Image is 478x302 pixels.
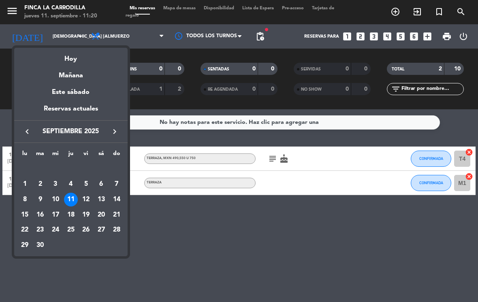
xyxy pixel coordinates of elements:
td: 6 de septiembre de 2025 [94,177,109,192]
div: 13 [94,193,108,206]
td: 25 de septiembre de 2025 [63,223,79,238]
div: 22 [18,223,32,237]
div: 18 [64,208,78,222]
div: Mañana [14,64,128,81]
div: 10 [49,193,62,206]
td: 29 de septiembre de 2025 [17,238,33,253]
div: 24 [49,223,62,237]
div: 27 [94,223,108,237]
div: 28 [110,223,124,237]
div: 25 [64,223,78,237]
td: 19 de septiembre de 2025 [78,207,94,223]
div: Reservas actuales [14,104,128,120]
div: 5 [79,177,93,191]
td: 21 de septiembre de 2025 [109,207,124,223]
div: 23 [33,223,47,237]
td: 8 de septiembre de 2025 [17,192,33,207]
i: keyboard_arrow_left [22,127,32,136]
div: 20 [94,208,108,222]
td: 13 de septiembre de 2025 [94,192,109,207]
td: 5 de septiembre de 2025 [78,177,94,192]
div: 21 [110,208,124,222]
div: 1 [18,177,32,191]
div: 12 [79,193,93,206]
th: sábado [94,149,109,162]
div: 30 [33,238,47,252]
div: 6 [94,177,108,191]
div: 2 [33,177,47,191]
div: 29 [18,238,32,252]
i: keyboard_arrow_right [110,127,119,136]
div: 7 [110,177,124,191]
div: 14 [110,193,124,206]
th: miércoles [48,149,63,162]
th: martes [32,149,48,162]
div: 11 [64,193,78,206]
td: 14 de septiembre de 2025 [109,192,124,207]
td: 12 de septiembre de 2025 [78,192,94,207]
td: 23 de septiembre de 2025 [32,223,48,238]
td: 22 de septiembre de 2025 [17,223,33,238]
td: 20 de septiembre de 2025 [94,207,109,223]
th: domingo [109,149,124,162]
div: 4 [64,177,78,191]
td: 18 de septiembre de 2025 [63,207,79,223]
td: 11 de septiembre de 2025 [63,192,79,207]
td: 2 de septiembre de 2025 [32,177,48,192]
th: jueves [63,149,79,162]
td: 17 de septiembre de 2025 [48,207,63,223]
td: 15 de septiembre de 2025 [17,207,33,223]
td: 4 de septiembre de 2025 [63,177,79,192]
div: Hoy [14,48,128,64]
td: 1 de septiembre de 2025 [17,177,33,192]
td: 3 de septiembre de 2025 [48,177,63,192]
div: 3 [49,177,62,191]
td: 16 de septiembre de 2025 [32,207,48,223]
button: keyboard_arrow_right [107,126,122,137]
td: 10 de septiembre de 2025 [48,192,63,207]
div: 26 [79,223,93,237]
div: 17 [49,208,62,222]
td: 30 de septiembre de 2025 [32,238,48,253]
td: 26 de septiembre de 2025 [78,223,94,238]
div: 15 [18,208,32,222]
th: viernes [78,149,94,162]
td: SEP. [17,162,124,177]
td: 27 de septiembre de 2025 [94,223,109,238]
div: 8 [18,193,32,206]
td: 28 de septiembre de 2025 [109,223,124,238]
span: septiembre 2025 [34,126,107,137]
td: 9 de septiembre de 2025 [32,192,48,207]
div: 9 [33,193,47,206]
td: 24 de septiembre de 2025 [48,223,63,238]
div: 16 [33,208,47,222]
button: keyboard_arrow_left [20,126,34,137]
div: 19 [79,208,93,222]
div: Este sábado [14,81,128,104]
th: lunes [17,149,33,162]
td: 7 de septiembre de 2025 [109,177,124,192]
